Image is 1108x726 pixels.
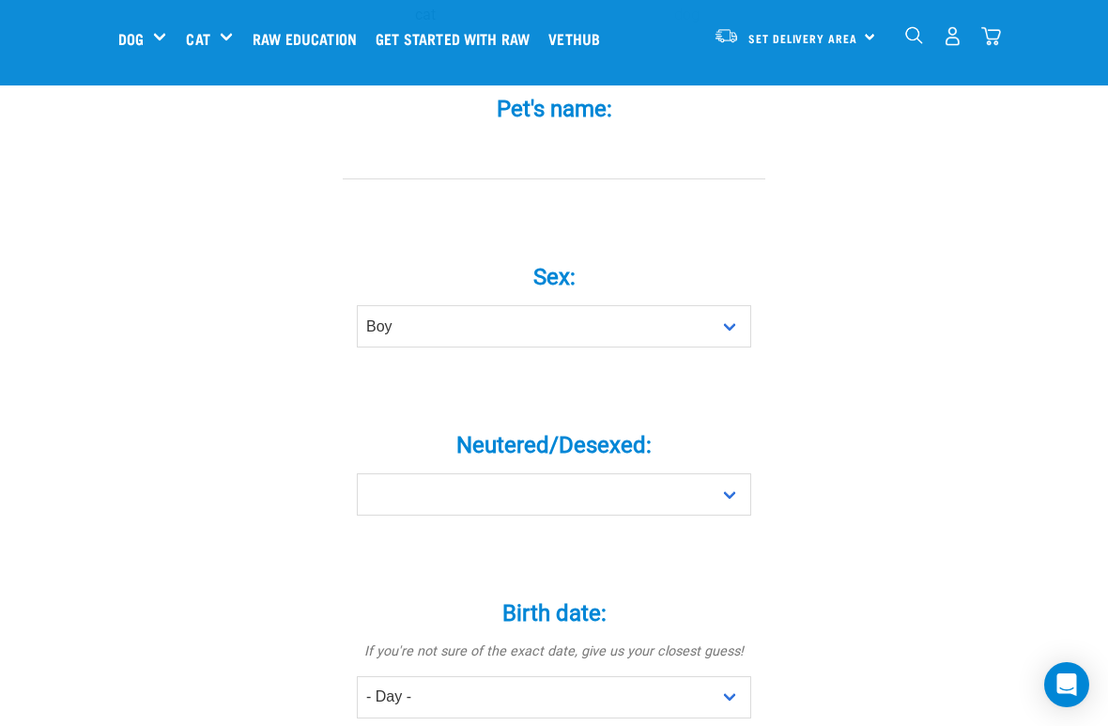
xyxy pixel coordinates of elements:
a: Dog [118,27,144,50]
a: Vethub [544,1,614,76]
label: Sex: [272,260,836,294]
label: Pet's name: [272,92,836,126]
img: van-moving.png [714,27,739,44]
div: Open Intercom Messenger [1044,662,1089,707]
label: Neutered/Desexed: [272,428,836,462]
p: If you're not sure of the exact date, give us your closest guess! [272,641,836,662]
a: Raw Education [248,1,371,76]
img: home-icon@2x.png [981,26,1001,46]
label: Birth date: [272,596,836,630]
a: Get started with Raw [371,1,544,76]
img: home-icon-1@2x.png [905,26,923,44]
img: user.png [943,26,962,46]
a: Cat [186,27,209,50]
span: Set Delivery Area [748,35,857,41]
